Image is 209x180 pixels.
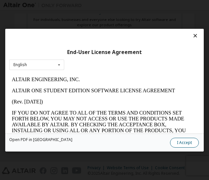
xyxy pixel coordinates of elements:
[9,138,72,142] a: Open PDF in [GEOGRAPHIC_DATA]
[13,63,27,67] div: English
[3,36,188,130] p: IF YOU DO NOT AGREE TO ALL OF THE TERMS AND CONDITIONS SET FORTH BELOW, YOU MAY NOT ACCESS OR USE...
[3,65,151,77] a: [URL][DOMAIN_NAME]
[3,14,188,20] p: ALTAIR ONE STUDENT EDITION SOFTWARE LICENSE AGREEMENT
[9,49,200,55] div: End-User License Agreement
[170,138,199,148] button: I Accept
[3,3,188,9] p: ALTAIR ENGINEERING, INC.
[3,25,188,31] p: (Rev. [DATE])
